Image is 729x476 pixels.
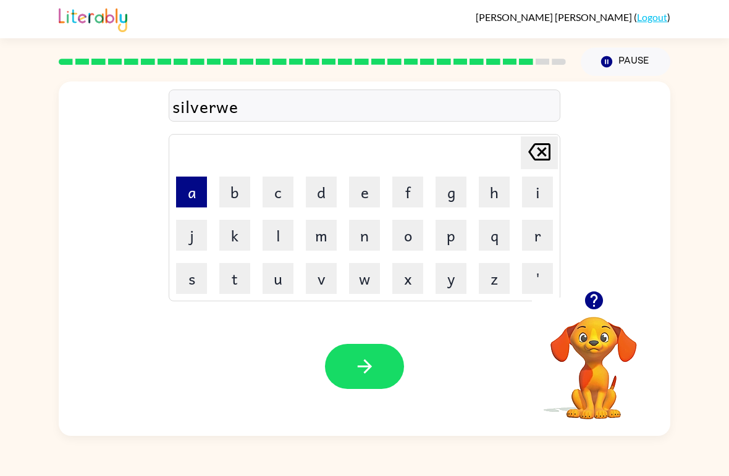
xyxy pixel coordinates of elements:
[479,263,510,294] button: z
[349,263,380,294] button: w
[522,177,553,207] button: i
[479,177,510,207] button: h
[581,48,670,76] button: Pause
[219,177,250,207] button: b
[349,177,380,207] button: e
[263,220,293,251] button: l
[522,220,553,251] button: r
[392,263,423,294] button: x
[306,177,337,207] button: d
[476,11,670,23] div: ( )
[479,220,510,251] button: q
[172,93,557,119] div: silverwe
[476,11,634,23] span: [PERSON_NAME] [PERSON_NAME]
[176,263,207,294] button: s
[219,263,250,294] button: t
[349,220,380,251] button: n
[176,177,207,207] button: a
[637,11,667,23] a: Logout
[263,177,293,207] button: c
[532,298,655,421] video: Your browser must support playing .mp4 files to use Literably. Please try using another browser.
[522,263,553,294] button: '
[392,177,423,207] button: f
[219,220,250,251] button: k
[392,220,423,251] button: o
[263,263,293,294] button: u
[306,220,337,251] button: m
[436,177,466,207] button: g
[306,263,337,294] button: v
[436,220,466,251] button: p
[436,263,466,294] button: y
[59,5,127,32] img: Literably
[176,220,207,251] button: j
